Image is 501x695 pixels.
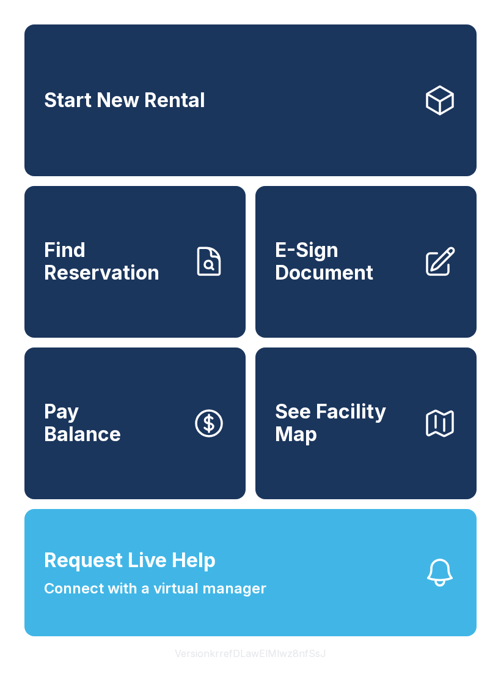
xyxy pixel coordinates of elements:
span: Find Reservation [44,239,182,284]
button: PayBalance [24,347,246,499]
span: Start New Rental [44,89,205,112]
a: Start New Rental [24,24,477,176]
span: Pay Balance [44,401,121,445]
a: Find Reservation [24,186,246,338]
span: Request Live Help [44,546,216,575]
button: See Facility Map [255,347,477,499]
span: Connect with a virtual manager [44,578,266,600]
button: VersionkrrefDLawElMlwz8nfSsJ [165,636,336,671]
button: Request Live HelpConnect with a virtual manager [24,509,477,636]
span: See Facility Map [275,401,413,445]
a: E-Sign Document [255,186,477,338]
span: E-Sign Document [275,239,413,284]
